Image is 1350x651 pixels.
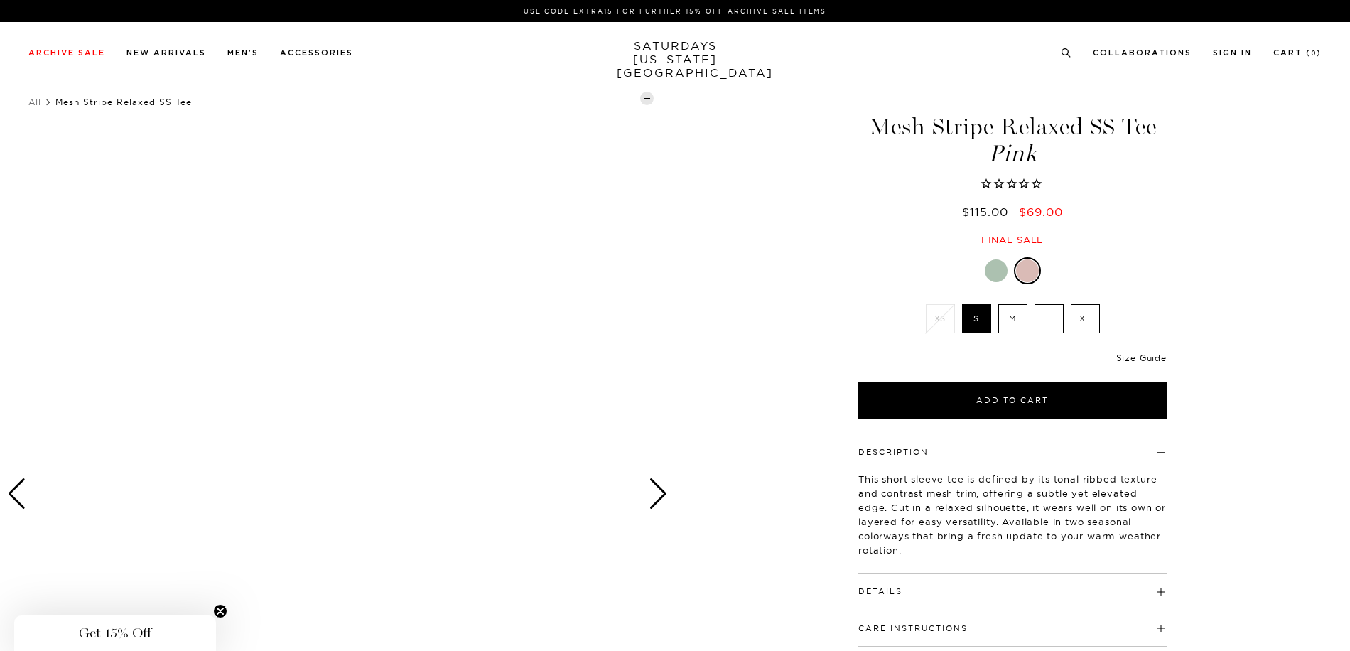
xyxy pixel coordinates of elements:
[28,97,41,107] a: All
[28,49,105,57] a: Archive Sale
[858,448,929,456] button: Description
[280,49,353,57] a: Accessories
[126,49,206,57] a: New Arrivals
[1116,353,1167,363] a: Size Guide
[1071,304,1100,333] label: XL
[858,588,902,596] button: Details
[34,6,1316,16] p: Use Code EXTRA15 for Further 15% Off Archive Sale Items
[14,615,216,651] div: Get 15% OffClose teaser
[858,472,1167,557] p: This short sleeve tee is defined by its tonal ribbed texture and contrast mesh trim, offering a s...
[856,142,1169,166] span: Pink
[617,39,734,80] a: SATURDAYS[US_STATE][GEOGRAPHIC_DATA]
[1273,49,1322,57] a: Cart (0)
[1093,49,1192,57] a: Collaborations
[962,304,991,333] label: S
[998,304,1027,333] label: M
[649,478,668,510] div: Next slide
[1213,49,1252,57] a: Sign In
[962,205,1014,219] del: $115.00
[858,625,968,633] button: Care Instructions
[858,382,1167,419] button: Add to Cart
[856,115,1169,166] h1: Mesh Stripe Relaxed SS Tee
[227,49,259,57] a: Men's
[213,604,227,618] button: Close teaser
[1311,50,1317,57] small: 0
[856,234,1169,246] div: Final sale
[856,177,1169,192] span: Rated 0.0 out of 5 stars 0 reviews
[55,97,192,107] span: Mesh Stripe Relaxed SS Tee
[1019,205,1063,219] span: $69.00
[79,625,151,642] span: Get 15% Off
[7,478,26,510] div: Previous slide
[1035,304,1064,333] label: L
